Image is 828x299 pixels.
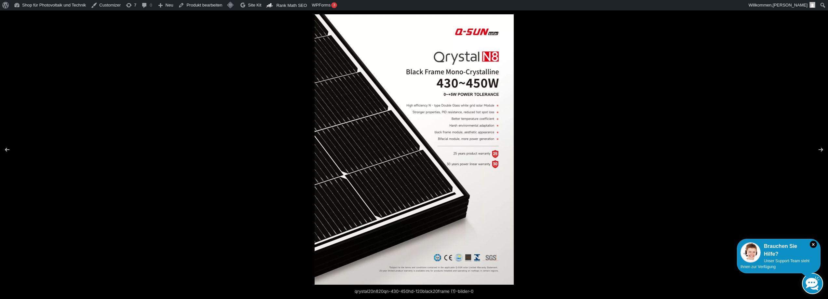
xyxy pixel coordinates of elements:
span: Site Kit [248,3,261,7]
img: qrystal20n820qn-430-450hd-120black20frame-1-bilder-0-scaled-scaled-scaled.webp [315,14,514,285]
i: Schließen [810,241,817,248]
span: Unser Support-Team steht Ihnen zur Verfügung [740,259,809,269]
img: Customer service [740,242,761,263]
span: Rank Math SEO [276,3,307,8]
div: qrystal20n820qn-430-450hd-120black20frame (1)-bilder-0 [346,285,482,298]
span: [PERSON_NAME] [773,3,808,7]
div: Brauchen Sie Hilfe? [740,242,817,258]
div: 3 [331,2,337,8]
img: Benutzerbild von Rupert Spoddig [809,2,815,8]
